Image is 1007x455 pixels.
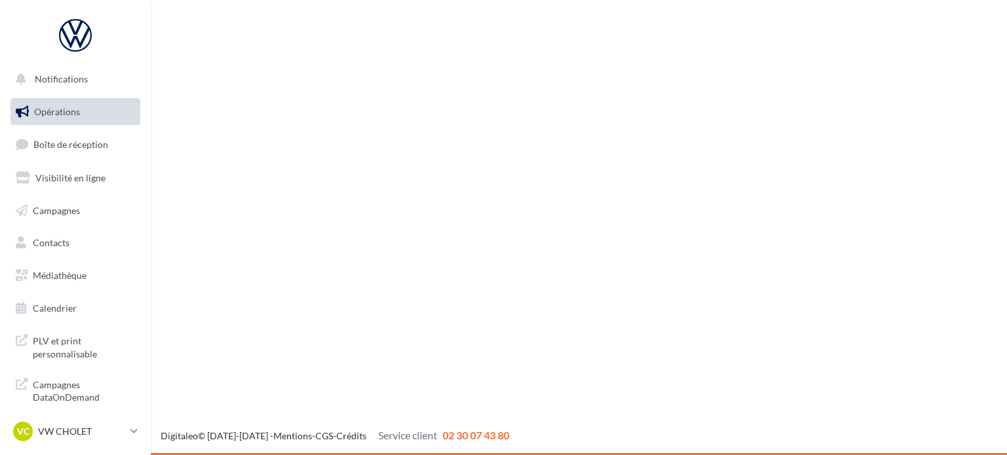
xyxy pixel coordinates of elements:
[38,425,125,438] p: VW CHOLET
[10,419,140,444] a: VC VW CHOLET
[378,429,437,441] span: Service client
[161,430,509,441] span: © [DATE]-[DATE] - - -
[35,73,88,84] span: Notifications
[161,430,198,441] a: Digitaleo
[33,302,77,314] span: Calendrier
[336,430,366,441] a: Crédits
[8,164,143,192] a: Visibilité en ligne
[315,430,333,441] a: CGS
[34,106,80,117] span: Opérations
[273,430,312,441] a: Mentions
[8,65,138,93] button: Notifications
[8,98,143,126] a: Opérations
[33,237,69,248] span: Contacts
[33,139,108,150] span: Boîte de réception
[8,229,143,257] a: Contacts
[35,172,106,183] span: Visibilité en ligne
[8,130,143,158] a: Boîte de réception
[443,429,509,441] span: 02 30 07 43 80
[33,270,87,281] span: Médiathèque
[8,327,143,365] a: PLV et print personnalisable
[17,425,30,438] span: VC
[8,262,143,289] a: Médiathèque
[8,295,143,322] a: Calendrier
[8,197,143,225] a: Campagnes
[33,376,135,404] span: Campagnes DataOnDemand
[33,204,80,215] span: Campagnes
[8,371,143,409] a: Campagnes DataOnDemand
[33,332,135,360] span: PLV et print personnalisable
